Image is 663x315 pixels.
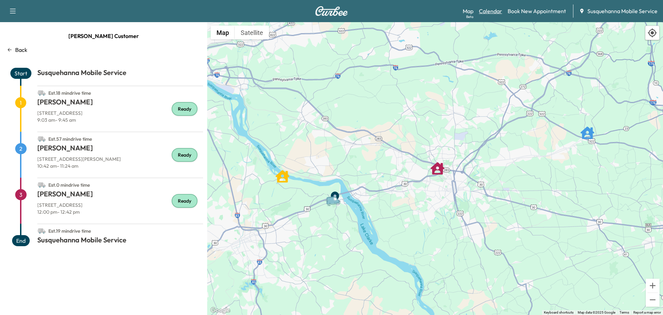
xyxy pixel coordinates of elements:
span: 3 [15,189,27,200]
div: Beta [466,14,473,19]
div: Ready [172,148,198,162]
img: Google [209,306,232,315]
gmp-advanced-marker: AMANDA MOYER [276,166,289,180]
gmp-advanced-marker: KEVIN BRACKEN [580,122,594,136]
span: 1 [15,97,26,108]
gmp-advanced-marker: Van [323,189,347,201]
button: Zoom in [646,279,660,293]
img: Curbee Logo [315,6,348,16]
p: [STREET_ADDRESS] [37,110,203,117]
h1: [PERSON_NAME] [37,97,203,110]
span: Est. 57 min drive time [48,136,92,142]
h1: Susquehanna Mobile Service [37,68,203,80]
span: Est. 19 min drive time [48,228,91,234]
span: Susquehanna Mobile Service [587,7,657,15]
div: Ready [172,102,198,116]
p: [STREET_ADDRESS][PERSON_NAME] [37,156,203,163]
a: Open this area in Google Maps (opens a new window) [209,306,232,315]
h1: Susquehanna Mobile Service [37,235,203,248]
h1: [PERSON_NAME] [37,189,203,202]
div: Recenter map [645,26,660,40]
a: Calendar [479,7,502,15]
button: Show street map [211,26,235,39]
a: Terms (opens in new tab) [619,311,629,314]
gmp-advanced-marker: End Point [328,187,342,201]
p: 9:03 am - 9:45 am [37,117,203,123]
span: Est. 0 min drive time [48,182,90,188]
p: 12:00 pm - 12:42 pm [37,209,203,215]
gmp-advanced-marker: SAMANTHA HINKLEY [431,158,444,172]
span: Map data ©2025 Google [578,311,615,314]
p: Back [15,46,27,54]
span: Start [10,68,31,79]
span: [PERSON_NAME] Customer [68,29,139,43]
span: End [12,235,30,246]
a: Book New Appointment [508,7,566,15]
h1: [PERSON_NAME] [37,143,203,156]
span: Est. 18 min drive time [48,90,91,96]
a: Report a map error [633,311,661,314]
button: Show satellite imagery [235,26,269,39]
div: Ready [172,194,198,208]
span: 2 [15,143,27,154]
a: MapBeta [463,7,473,15]
button: Zoom out [646,293,660,307]
p: 10:42 am - 11:24 am [37,163,203,169]
button: Keyboard shortcuts [544,310,574,315]
p: [STREET_ADDRESS] [37,202,203,209]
